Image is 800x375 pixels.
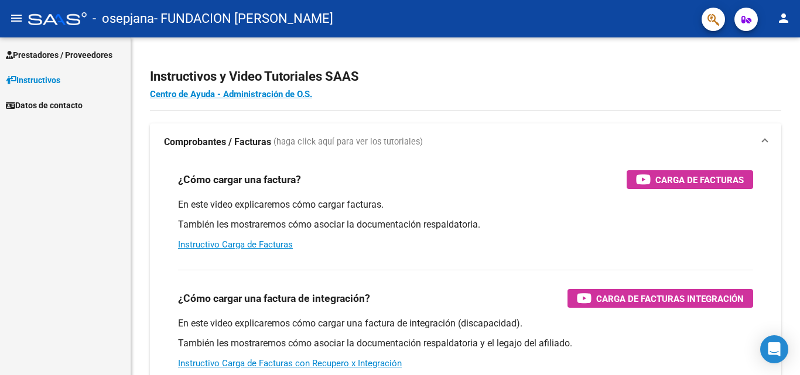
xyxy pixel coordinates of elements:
a: Instructivo Carga de Facturas con Recupero x Integración [178,358,402,369]
p: En este video explicaremos cómo cargar una factura de integración (discapacidad). [178,317,753,330]
mat-icon: person [777,11,791,25]
span: - FUNDACION [PERSON_NAME] [154,6,333,32]
button: Carga de Facturas Integración [567,289,753,308]
span: - osepjana [93,6,154,32]
mat-expansion-panel-header: Comprobantes / Facturas (haga click aquí para ver los tutoriales) [150,123,781,161]
span: Datos de contacto [6,99,83,112]
h2: Instructivos y Video Tutoriales SAAS [150,66,781,88]
a: Instructivo Carga de Facturas [178,239,293,250]
span: Prestadores / Proveedores [6,49,112,61]
h3: ¿Cómo cargar una factura? [178,171,301,188]
span: (haga click aquí para ver los tutoriales) [273,136,423,149]
div: Open Intercom Messenger [760,335,788,363]
button: Carga de Facturas [627,170,753,189]
p: En este video explicaremos cómo cargar facturas. [178,198,753,211]
a: Centro de Ayuda - Administración de O.S. [150,89,312,99]
span: Carga de Facturas [655,173,744,187]
span: Instructivos [6,74,60,87]
span: Carga de Facturas Integración [596,291,744,306]
strong: Comprobantes / Facturas [164,136,271,149]
p: También les mostraremos cómo asociar la documentación respaldatoria. [178,218,753,231]
h3: ¿Cómo cargar una factura de integración? [178,290,370,307]
p: También les mostraremos cómo asociar la documentación respaldatoria y el legajo del afiliado. [178,337,753,350]
mat-icon: menu [9,11,23,25]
